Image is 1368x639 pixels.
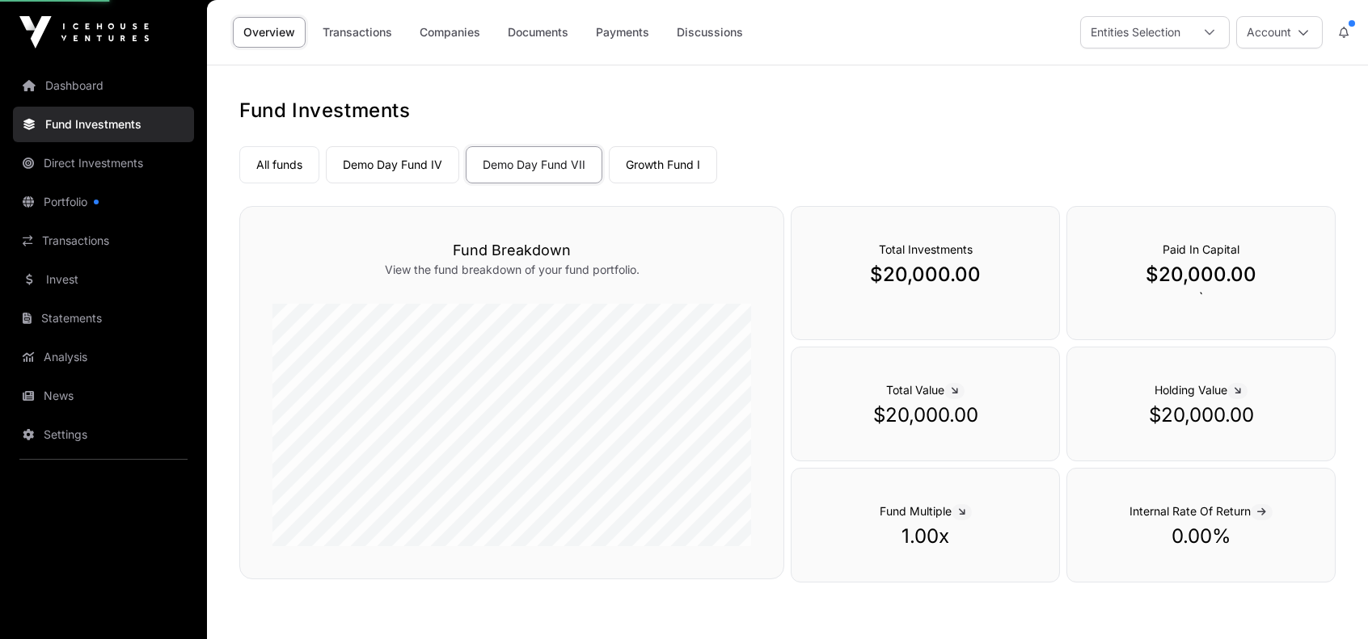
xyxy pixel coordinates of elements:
a: Demo Day Fund IV [326,146,459,183]
a: Demo Day Fund VII [466,146,602,183]
a: Transactions [13,223,194,259]
p: 0.00% [1100,523,1303,549]
a: Direct Investments [13,145,194,181]
span: Total Investments [879,242,973,256]
a: Overview [233,17,306,48]
span: Total Value [886,383,965,397]
span: Internal Rate Of Return [1129,504,1273,518]
a: Growth Fund I [609,146,717,183]
p: View the fund breakdown of your fund portfolio. [272,262,751,278]
a: Discussions [666,17,754,48]
p: $20,000.00 [824,402,1027,428]
a: Invest [13,262,194,297]
a: Transactions [312,17,403,48]
a: Companies [409,17,491,48]
a: News [13,378,194,414]
span: Holding Value [1155,383,1248,397]
div: Entities Selection [1081,17,1190,48]
button: Account [1236,16,1323,48]
a: Dashboard [13,68,194,103]
div: ` [1066,206,1336,340]
p: $20,000.00 [1100,262,1303,288]
a: Fund Investments [13,107,194,142]
a: Analysis [13,339,194,375]
span: Paid In Capital [1163,242,1239,256]
a: Documents [497,17,579,48]
a: Statements [13,301,194,336]
h3: Fund Breakdown [272,239,751,262]
iframe: Chat Widget [1287,561,1368,639]
p: $20,000.00 [1100,402,1303,428]
a: Settings [13,417,194,452]
p: $20,000.00 [824,262,1027,288]
h1: Fund Investments [239,98,1336,124]
a: Payments [585,17,660,48]
img: Icehouse Ventures Logo [19,16,149,48]
a: All funds [239,146,319,183]
span: Fund Multiple [880,504,972,518]
p: 1.00x [824,523,1027,549]
a: Portfolio [13,184,194,220]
